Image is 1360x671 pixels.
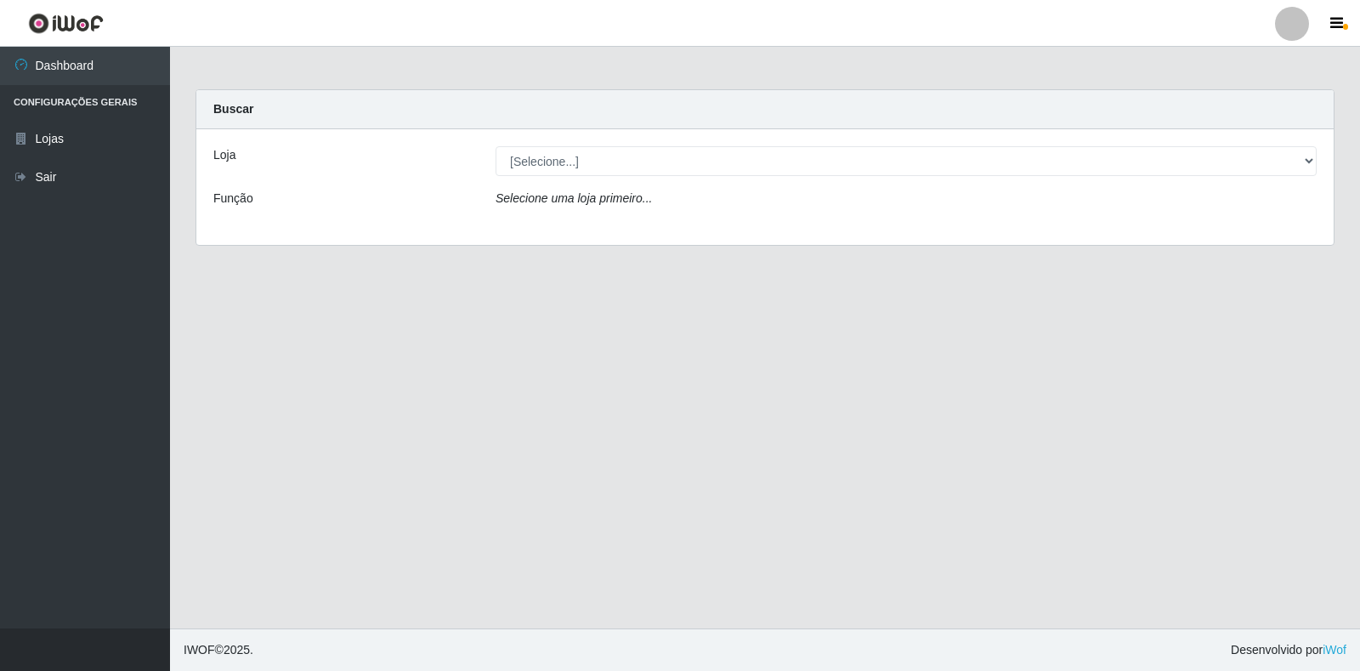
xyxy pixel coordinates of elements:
a: iWof [1323,643,1346,657]
img: CoreUI Logo [28,13,104,34]
span: IWOF [184,643,215,657]
label: Loja [213,146,235,164]
label: Função [213,190,253,208]
strong: Buscar [213,102,253,116]
i: Selecione uma loja primeiro... [496,191,652,205]
span: Desenvolvido por [1231,641,1346,659]
span: © 2025 . [184,641,253,659]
